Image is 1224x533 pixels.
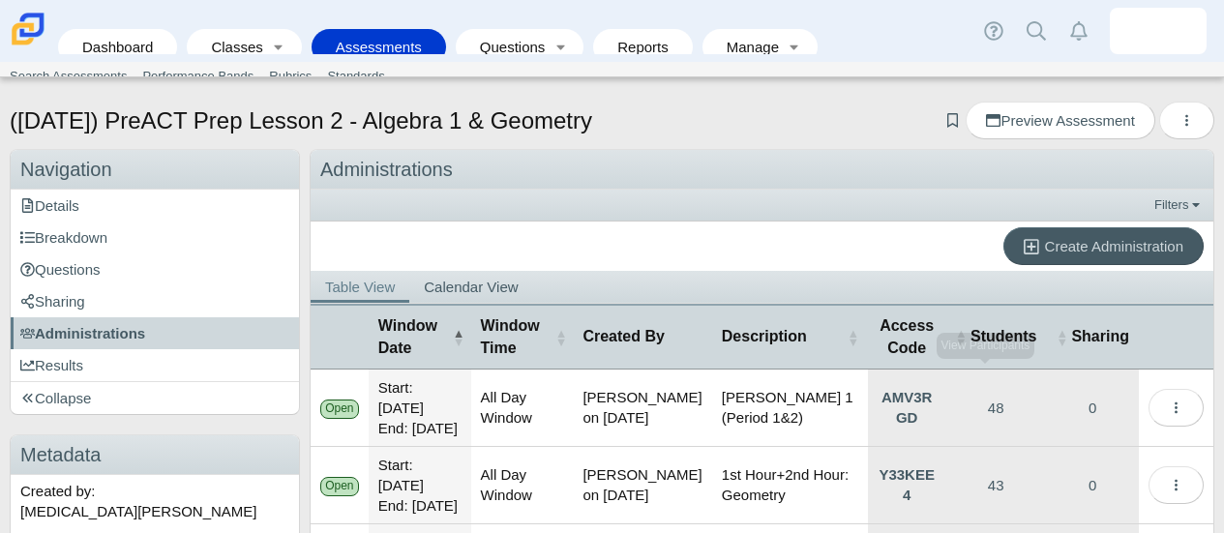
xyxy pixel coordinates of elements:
[10,104,592,137] h1: ([DATE]) PreACT Prep Lesson 2 - Algebra 1 & Geometry
[8,36,48,52] a: Carmen School of Science & Technology
[943,112,962,129] a: Add bookmark
[11,435,299,475] h3: Metadata
[712,370,869,447] td: [PERSON_NAME] 1 (Period 1&2)
[369,447,471,524] td: Start: [DATE] End: [DATE]
[196,29,264,65] a: Classes
[555,328,564,347] span: Window Time : Activate to sort
[465,29,547,65] a: Questions
[320,400,359,418] div: Open
[369,370,471,447] td: Start: [DATE] End: [DATE]
[11,222,299,253] a: Breakdown
[847,328,858,347] span: Description : Activate to sort
[471,447,574,524] td: All Day Window
[68,29,167,65] a: Dashboard
[20,325,145,341] span: Administrations
[320,477,359,495] div: Open
[481,315,552,359] span: Window Time
[11,317,299,349] a: Administrations
[11,253,299,285] a: Questions
[11,475,299,527] div: Created by: [MEDICAL_DATA][PERSON_NAME]
[20,357,83,373] span: Results
[878,315,936,359] span: Access Code
[11,285,299,317] a: Sharing
[311,271,409,303] a: Table View
[945,447,1046,523] a: View Participants
[1149,195,1209,215] a: Filters
[378,315,449,359] span: Window Date
[1056,328,1067,347] span: Sharing : Activate to sort
[1149,466,1204,504] button: More options
[20,293,85,310] span: Sharing
[453,328,462,347] span: Window Date : Activate to invert sorting
[1110,8,1207,54] a: gerrit.mulder.oKQmOA
[1149,389,1204,427] button: More options
[966,102,1154,139] a: Preview Assessment
[722,326,844,347] span: Description
[603,29,683,65] a: Reports
[573,447,711,524] td: [PERSON_NAME] on [DATE]
[547,29,574,65] a: Toggle expanded
[781,29,808,65] a: Toggle expanded
[712,29,781,65] a: Manage
[1003,227,1204,265] a: Create Administration
[8,9,48,49] img: Carmen School of Science & Technology
[986,112,1134,129] span: Preview Assessment
[868,447,945,523] a: Click to Expand
[20,159,112,180] span: Navigation
[20,229,107,246] span: Breakdown
[311,150,1213,190] div: Administrations
[582,326,702,347] span: Created By
[11,349,299,381] a: Results
[1143,15,1174,46] img: gerrit.mulder.oKQmOA
[1046,370,1139,446] a: Manage Sharing
[712,447,869,524] td: 1st Hour+2nd Hour: Geometry
[1159,102,1214,139] button: More options
[321,29,436,65] a: Assessments
[20,390,91,406] span: Collapse
[20,261,101,278] span: Questions
[11,382,299,414] a: Collapse
[1071,326,1129,347] span: Sharing
[1046,447,1139,523] a: Manage Sharing
[265,29,292,65] a: Toggle expanded
[970,326,1036,347] span: Students
[319,62,392,91] a: Standards
[471,370,574,447] td: All Day Window
[937,333,1035,359] div: View Participants
[134,62,261,91] a: Performance Bands
[2,62,134,91] a: Search Assessments
[945,370,1046,446] a: View Participants
[573,370,711,447] td: [PERSON_NAME] on [DATE]
[1058,10,1100,52] a: Alerts
[955,328,967,347] span: Students : Activate to sort
[1045,238,1183,254] span: Create Administration
[11,190,299,222] a: Details
[868,370,945,446] a: Click to Expand
[409,271,532,303] a: Calendar View
[20,197,79,214] span: Details
[261,62,319,91] a: Rubrics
